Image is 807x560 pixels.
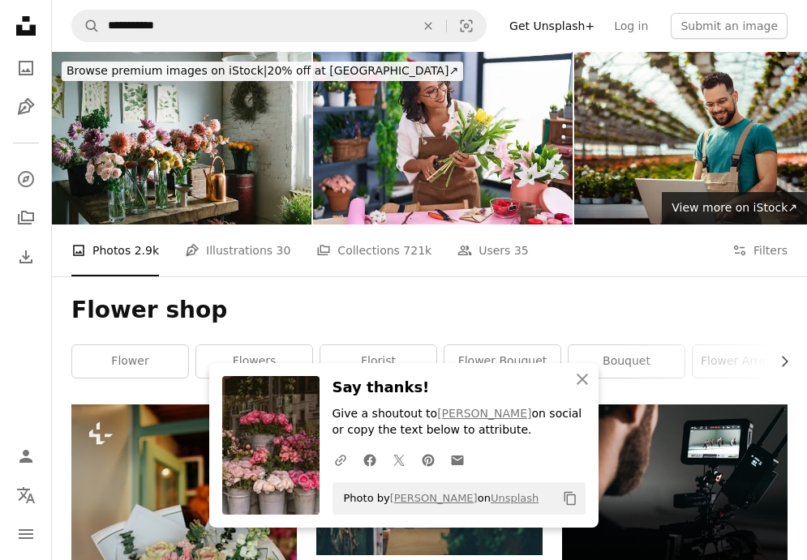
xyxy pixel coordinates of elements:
[10,479,42,511] button: Language
[514,242,529,259] span: 35
[491,492,539,504] a: Unsplash
[770,345,788,378] button: scroll list to the right
[403,242,431,259] span: 721k
[52,52,311,224] img: Flower shop
[313,52,573,224] img: Young beautiful hispanic woman florist make bouquet of flowers at flower shop
[10,241,42,273] a: Download History
[569,345,685,378] a: bouquet
[390,492,478,504] a: [PERSON_NAME]
[196,345,312,378] a: flowers
[447,11,486,41] button: Visual search
[71,10,487,42] form: Find visuals sitewide
[410,11,446,41] button: Clear
[500,13,604,39] a: Get Unsplash+
[10,202,42,234] a: Collections
[10,163,42,195] a: Explore
[52,52,473,91] a: Browse premium images on iStock|20% off at [GEOGRAPHIC_DATA]↗
[671,13,788,39] button: Submit an image
[336,485,539,511] span: Photo by on
[443,443,472,476] a: Share over email
[10,52,42,84] a: Photos
[444,345,560,378] a: flower bouquet
[67,64,458,77] span: 20% off at [GEOGRAPHIC_DATA] ↗
[72,345,188,378] a: flower
[662,192,807,224] a: View more on iStock↗
[333,376,586,400] h3: Say thanks!
[277,242,291,259] span: 30
[437,407,531,420] a: [PERSON_NAME]
[10,440,42,472] a: Log in / Sign up
[556,485,584,512] button: Copy to clipboard
[604,13,658,39] a: Log in
[10,518,42,550] button: Menu
[414,443,443,476] a: Share on Pinterest
[457,224,529,276] a: Users 35
[355,443,384,476] a: Share on Facebook
[10,91,42,123] a: Illustrations
[384,443,414,476] a: Share on Twitter
[71,296,788,325] h1: Flower shop
[67,64,267,77] span: Browse premium images on iStock |
[185,224,290,276] a: Illustrations 30
[72,11,100,41] button: Search Unsplash
[316,224,431,276] a: Collections 721k
[672,201,797,214] span: View more on iStock ↗
[732,224,788,276] button: Filters
[333,406,586,438] p: Give a shoutout to on social or copy the text below to attribute.
[320,345,436,378] a: florist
